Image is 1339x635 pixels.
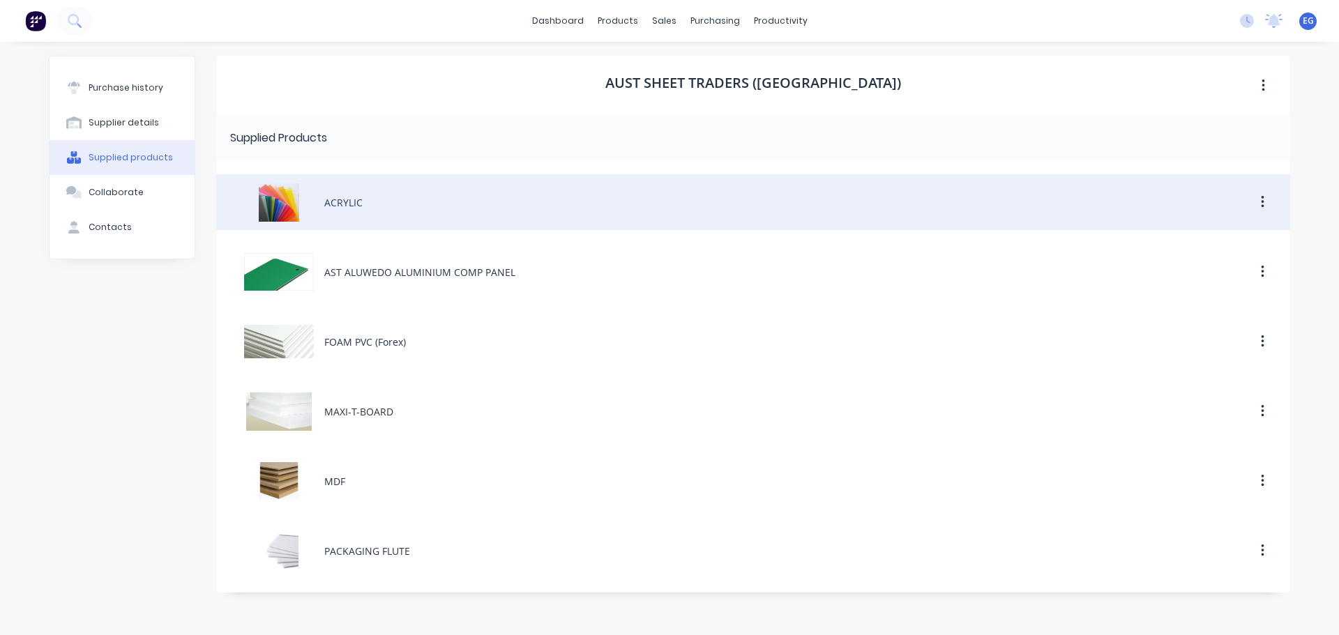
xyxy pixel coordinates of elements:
button: Collaborate [50,175,195,210]
div: Contacts [89,221,132,234]
button: Supplied products [50,140,195,175]
div: Collaborate [89,186,144,199]
button: Purchase history [50,70,195,105]
div: Supplied Products [230,130,327,146]
div: Purchase history [89,82,163,94]
div: sales [645,10,683,31]
button: Supplier details [50,105,195,140]
img: Factory [25,10,46,31]
span: EG [1303,15,1314,27]
div: Supplied products [89,151,173,164]
div: products [591,10,645,31]
div: Supplier details [89,116,159,129]
div: purchasing [683,10,747,31]
div: productivity [747,10,815,31]
button: Contacts [50,210,195,245]
h1: Aust Sheet Traders ([GEOGRAPHIC_DATA]) [605,75,901,91]
a: dashboard [525,10,591,31]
